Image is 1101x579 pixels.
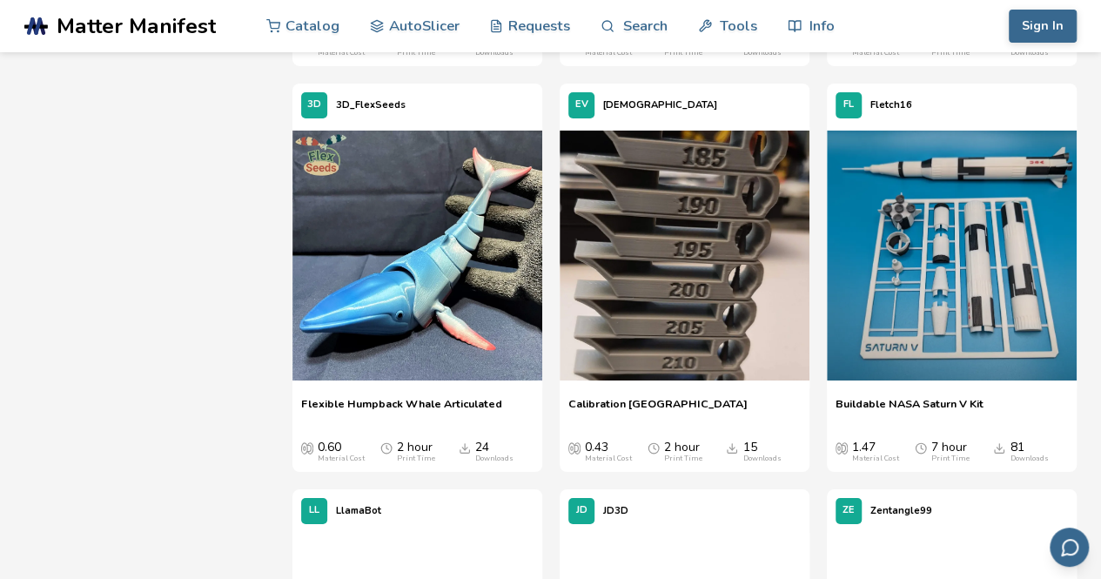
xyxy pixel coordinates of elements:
[475,441,514,463] div: 24
[836,397,984,423] a: Buildable NASA Saturn V Kit
[568,397,748,423] a: Calibration [GEOGRAPHIC_DATA]
[1010,35,1048,57] div: 40
[318,454,365,463] div: Material Cost
[742,49,781,57] div: Downloads
[870,96,912,114] p: Fletch16
[664,441,702,463] div: 2 hour
[318,441,365,463] div: 0.60
[870,502,932,520] p: Zentangle99
[664,35,707,57] div: 19 hour
[585,49,632,57] div: Material Cost
[1010,454,1048,463] div: Downloads
[931,441,970,463] div: 7 hour
[742,441,781,463] div: 15
[475,49,514,57] div: Downloads
[852,454,899,463] div: Material Cost
[57,14,216,38] span: Matter Manifest
[309,505,319,516] span: LL
[843,505,855,516] span: ZE
[843,99,854,111] span: FL
[397,454,435,463] div: Print Time
[664,454,702,463] div: Print Time
[475,35,514,57] div: 22
[648,441,660,454] span: Average Print Time
[931,35,970,57] div: 2 hour
[1010,441,1048,463] div: 81
[993,441,1005,454] span: Downloads
[603,502,628,520] p: JD3D
[336,96,406,114] p: 3D_FlexSeeds
[318,49,365,57] div: Material Cost
[397,441,435,463] div: 2 hour
[1050,528,1089,567] button: Send feedback via email
[568,441,581,454] span: Average Cost
[585,441,632,463] div: 0.43
[852,49,899,57] div: Material Cost
[726,441,738,454] span: Downloads
[931,49,970,57] div: Print Time
[664,49,702,57] div: Print Time
[603,96,717,114] p: [DEMOGRAPHIC_DATA]
[742,35,781,57] div: 15
[307,99,321,111] span: 3D
[585,35,632,57] div: 3.48
[459,441,471,454] span: Downloads
[585,454,632,463] div: Material Cost
[1010,49,1048,57] div: Downloads
[397,49,435,57] div: Print Time
[301,397,502,423] a: Flexible Humpback Whale Articulated
[915,441,927,454] span: Average Print Time
[836,441,848,454] span: Average Cost
[575,99,588,111] span: EV
[301,441,313,454] span: Average Cost
[931,454,970,463] div: Print Time
[336,502,381,520] p: LlamaBot
[318,35,365,57] div: 0.30
[852,441,899,463] div: 1.47
[380,441,393,454] span: Average Print Time
[852,35,899,57] div: 1.08
[1009,10,1077,43] button: Sign In
[576,505,587,516] span: JD
[475,454,514,463] div: Downloads
[742,454,781,463] div: Downloads
[397,35,435,57] div: 2 hour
